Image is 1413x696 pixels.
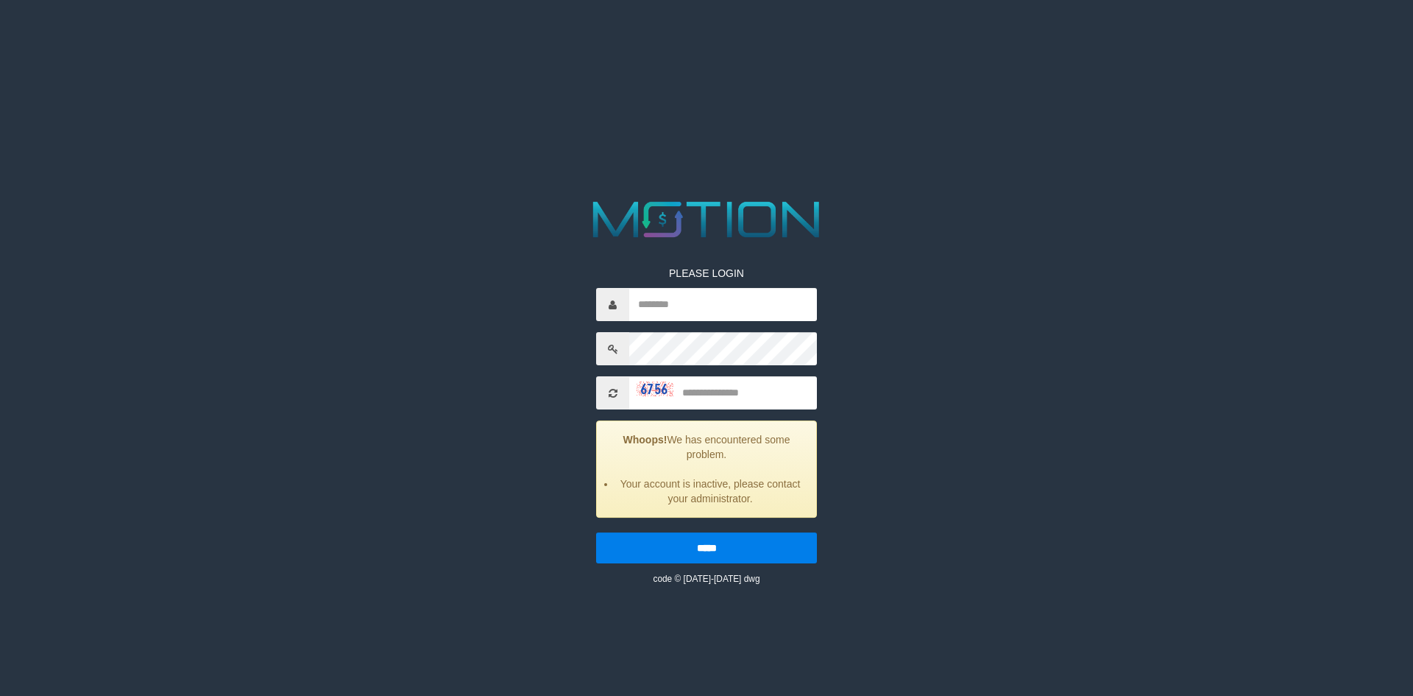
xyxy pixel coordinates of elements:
[653,574,759,584] small: code © [DATE]-[DATE] dwg
[637,382,673,396] img: captcha
[583,195,830,244] img: MOTION_logo.png
[615,477,805,506] li: Your account is inactive, please contact your administrator.
[596,266,817,281] p: PLEASE LOGIN
[596,421,817,518] div: We has encountered some problem.
[623,434,667,446] strong: Whoops!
